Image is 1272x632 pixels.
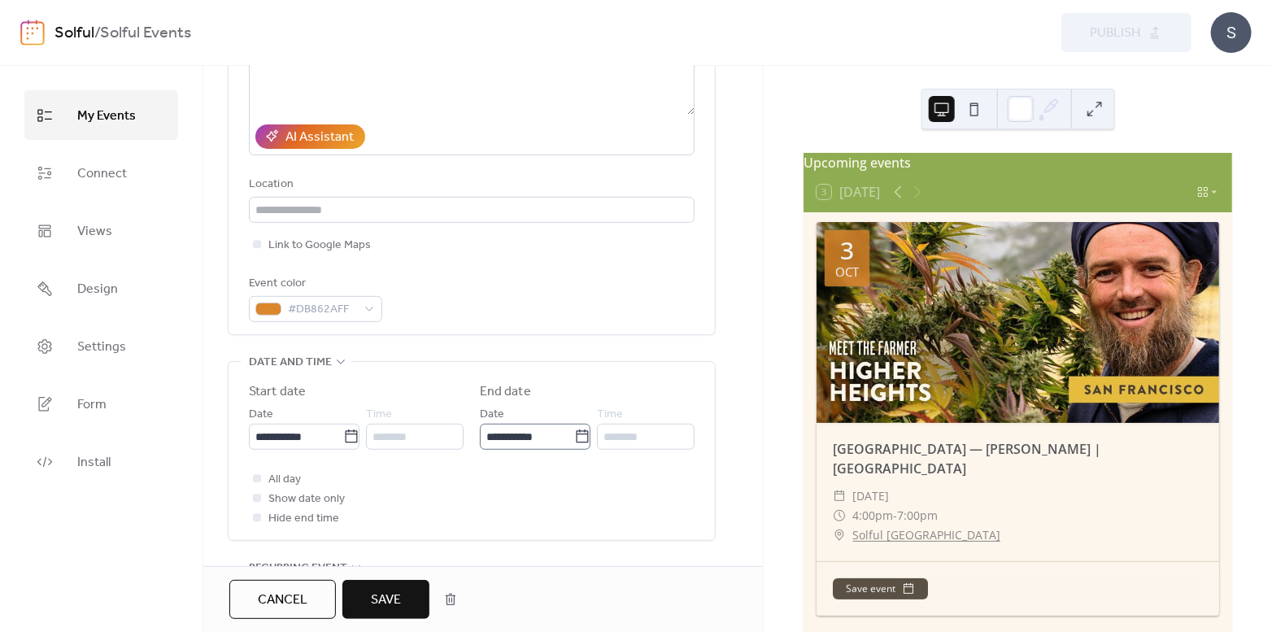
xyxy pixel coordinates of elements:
[817,439,1219,478] div: [GEOGRAPHIC_DATA] — [PERSON_NAME] | [GEOGRAPHIC_DATA]
[852,506,893,525] span: 4:00pm
[77,161,127,186] span: Connect
[20,20,45,46] img: logo
[258,591,307,610] span: Cancel
[480,405,504,425] span: Date
[24,264,178,313] a: Design
[249,382,306,402] div: Start date
[840,238,854,263] div: 3
[480,382,531,402] div: End date
[24,148,178,198] a: Connect
[833,525,846,545] div: ​
[24,90,178,140] a: My Events
[268,236,371,255] span: Link to Google Maps
[249,559,347,578] span: Recurring event
[24,321,178,371] a: Settings
[833,506,846,525] div: ​
[94,18,100,49] b: /
[288,300,356,320] span: #DB862AFF
[77,450,111,475] span: Install
[77,392,107,417] span: Form
[229,580,336,619] button: Cancel
[100,18,191,49] b: Solful Events
[835,266,859,278] div: Oct
[371,591,401,610] span: Save
[249,175,691,194] div: Location
[268,509,339,529] span: Hide end time
[268,470,301,490] span: All day
[597,405,623,425] span: Time
[77,103,136,129] span: My Events
[897,506,938,525] span: 7:00pm
[285,128,354,147] div: AI Assistant
[833,578,928,599] button: Save event
[852,525,1000,545] a: Solful [GEOGRAPHIC_DATA]
[54,18,94,49] a: Solful
[804,153,1232,172] div: Upcoming events
[249,353,332,373] span: Date and time
[24,437,178,486] a: Install
[77,334,126,360] span: Settings
[1211,12,1252,53] div: S
[24,379,178,429] a: Form
[255,124,365,149] button: AI Assistant
[366,405,392,425] span: Time
[833,486,846,506] div: ​
[893,506,897,525] span: -
[77,277,118,302] span: Design
[249,274,379,294] div: Event color
[24,206,178,255] a: Views
[268,490,345,509] span: Show date only
[342,580,429,619] button: Save
[77,219,112,244] span: Views
[852,486,889,506] span: [DATE]
[249,405,273,425] span: Date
